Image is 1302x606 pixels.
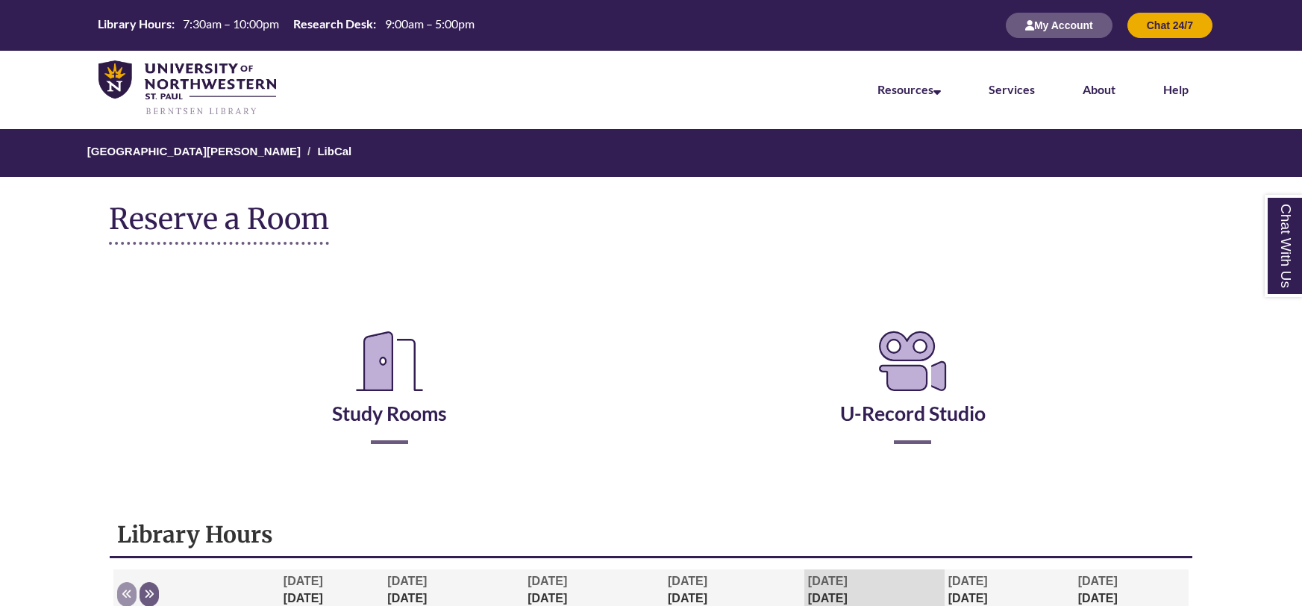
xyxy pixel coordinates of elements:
span: [DATE] [528,575,567,587]
span: [DATE] [284,575,323,587]
table: Hours Today [92,16,480,34]
a: Chat 24/7 [1127,19,1212,31]
button: Chat 24/7 [1127,13,1212,38]
span: [DATE] [1078,575,1118,587]
span: [DATE] [948,575,988,587]
span: 9:00am – 5:00pm [385,16,475,31]
a: Services [989,82,1035,96]
a: Resources [877,82,941,96]
a: LibCal [317,145,351,157]
button: My Account [1006,13,1112,38]
a: Help [1163,82,1189,96]
h1: Library Hours [117,520,1185,549]
th: Research Desk: [287,16,378,32]
th: Library Hours: [92,16,177,32]
a: My Account [1006,19,1112,31]
div: Reserve a Room [109,282,1193,488]
a: Study Rooms [332,364,447,425]
a: About [1083,82,1115,96]
span: [DATE] [387,575,427,587]
span: 7:30am – 10:00pm [183,16,279,31]
a: Hours Today [92,16,480,35]
a: U-Record Studio [840,364,986,425]
span: [DATE] [668,575,707,587]
span: [DATE] [808,575,848,587]
nav: Breadcrumb [109,129,1193,177]
h1: Reserve a Room [109,203,329,245]
img: UNWSP Library Logo [98,60,276,116]
a: [GEOGRAPHIC_DATA][PERSON_NAME] [87,145,301,157]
